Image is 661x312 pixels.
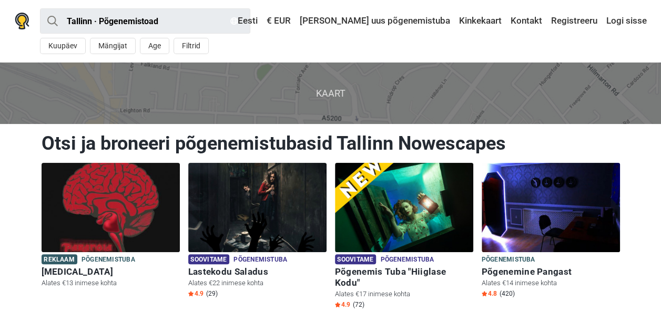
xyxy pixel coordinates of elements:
[335,163,473,311] a: Põgenemis Tuba "Hiiglase Kodu" Soovitame Põgenemistuba Põgenemis Tuba "Hiiglase Kodu" Alates €17 ...
[380,254,434,266] span: Põgenemistuba
[335,289,473,299] p: Alates €17 inimese kohta
[140,38,169,54] button: Age
[40,38,86,54] button: Kuupäev
[482,291,487,296] img: Star
[188,254,230,264] span: Soovitame
[188,163,327,252] img: Lastekodu Saladus
[482,278,620,288] p: Alates €14 inimese kohta
[456,12,504,30] a: Kinkekaart
[174,38,209,54] button: Filtrid
[482,163,620,300] a: Põgenemine Pangast Põgenemistuba Põgenemine Pangast Alates €14 inimese kohta Star4.8 (420)
[500,289,515,298] span: (420)
[188,289,204,298] span: 4.9
[482,266,620,277] h6: Põgenemine Pangast
[42,266,180,277] h6: [MEDICAL_DATA]
[335,254,377,264] span: Soovitame
[230,17,238,25] img: Eesti
[82,254,135,266] span: Põgenemistuba
[335,266,473,288] h6: Põgenemis Tuba "Hiiglase Kodu"
[206,289,218,298] span: (29)
[482,289,497,298] span: 4.8
[188,291,194,296] img: Star
[353,300,364,309] span: (72)
[42,278,180,288] p: Alates €13 inimese kohta
[90,38,136,54] button: Mängijat
[42,132,620,155] h1: Otsi ja broneeri põgenemistubasid Tallinn Nowescapes
[42,254,77,264] span: Reklaam
[228,12,260,30] a: Eesti
[42,163,180,290] a: Paranoia Reklaam Põgenemistuba [MEDICAL_DATA] Alates €13 inimese kohta
[335,163,473,252] img: Põgenemis Tuba "Hiiglase Kodu"
[233,254,287,266] span: Põgenemistuba
[188,163,327,300] a: Lastekodu Saladus Soovitame Põgenemistuba Lastekodu Saladus Alates €22 inimese kohta Star4.9 (29)
[604,12,647,30] a: Logi sisse
[482,163,620,252] img: Põgenemine Pangast
[188,278,327,288] p: Alates €22 inimese kohta
[297,12,453,30] a: [PERSON_NAME] uus põgenemistuba
[482,254,535,266] span: Põgenemistuba
[335,302,340,307] img: Star
[335,300,350,309] span: 4.9
[42,163,180,252] img: Paranoia
[264,12,293,30] a: € EUR
[508,12,545,30] a: Kontakt
[188,266,327,277] h6: Lastekodu Saladus
[40,8,250,34] input: proovi “Tallinn”
[548,12,600,30] a: Registreeru
[15,13,29,29] img: Nowescape logo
